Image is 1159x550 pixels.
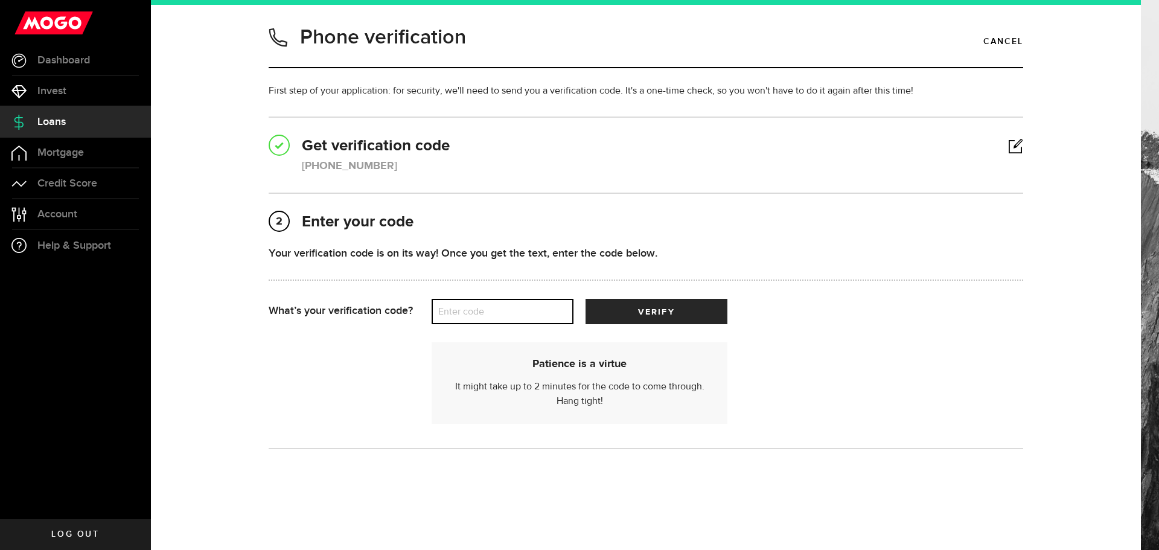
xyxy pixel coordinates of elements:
[269,245,1023,261] div: Your verification code is on its way! Once you get the text, enter the code below.
[432,299,573,324] label: Enter code
[37,240,111,251] span: Help & Support
[10,5,46,41] button: Open LiveChat chat widget
[638,308,674,316] span: verify
[302,158,397,174] div: [PHONE_NUMBER]
[270,212,289,231] span: 2
[447,357,712,409] div: It might take up to 2 minutes for the code to come through. Hang tight!
[51,530,99,539] span: Log out
[300,22,466,53] h1: Phone verification
[269,84,1023,98] p: First step of your application: for security, we'll need to send you a verification code. It's a ...
[37,55,90,66] span: Dashboard
[586,299,727,324] button: verify
[37,147,84,158] span: Mortgage
[37,209,77,220] span: Account
[269,212,1023,233] h2: Enter your code
[37,86,66,97] span: Invest
[983,31,1023,52] a: Cancel
[269,299,432,324] div: What’s your verification code?
[37,178,97,189] span: Credit Score
[269,136,1023,157] h2: Get verification code
[447,357,712,371] h6: Patience is a virtue
[37,117,66,127] span: Loans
